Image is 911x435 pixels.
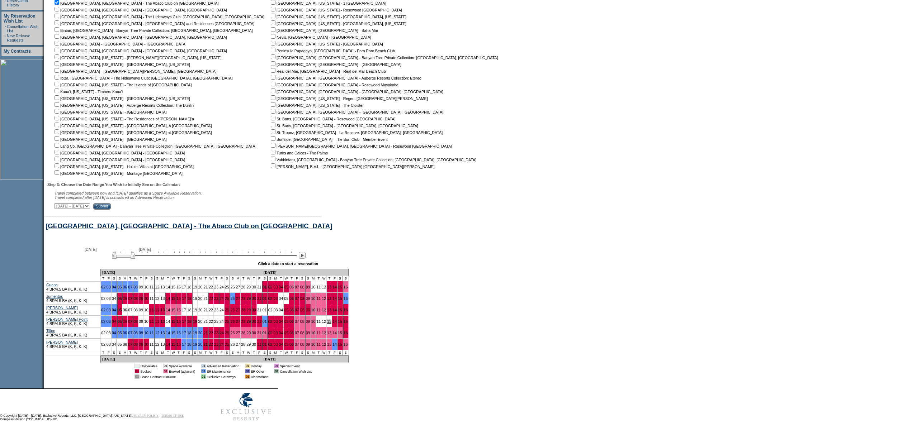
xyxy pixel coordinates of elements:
[225,285,229,289] a: 25
[176,285,181,289] a: 16
[231,331,235,335] a: 26
[311,331,316,335] a: 10
[284,285,288,289] a: 05
[161,414,184,417] a: TERMS OF USE
[289,331,294,335] a: 06
[220,308,224,312] a: 24
[198,331,202,335] a: 20
[128,285,132,289] a: 07
[150,331,154,335] a: 11
[316,319,321,324] a: 11
[209,296,213,301] a: 22
[268,319,273,324] a: 02
[316,285,321,289] a: 11
[344,296,348,301] a: 16
[241,285,245,289] a: 28
[225,296,229,301] a: 25
[300,319,305,324] a: 08
[150,342,154,346] a: 11
[279,319,283,324] a: 04
[231,296,235,301] a: 26
[236,331,240,335] a: 27
[166,296,170,301] a: 14
[139,331,143,335] a: 09
[193,319,197,324] a: 19
[225,331,229,335] a: 25
[322,331,326,335] a: 12
[289,296,294,301] a: 06
[160,319,165,324] a: 13
[139,296,143,301] a: 09
[112,342,116,346] a: 04
[299,252,306,259] img: Next
[268,285,273,289] a: 02
[257,342,261,346] a: 31
[53,15,264,19] nobr: [GEOGRAPHIC_DATA], [GEOGRAPHIC_DATA] - The Hideaways Club: [GEOGRAPHIC_DATA], [GEOGRAPHIC_DATA]
[193,308,197,312] a: 19
[344,319,348,324] a: 16
[171,319,175,324] a: 15
[300,285,305,289] a: 08
[263,308,267,312] a: 01
[306,331,310,335] a: 09
[112,319,116,324] a: 04
[279,285,283,289] a: 04
[133,308,138,312] a: 08
[171,342,175,346] a: 15
[284,331,288,335] a: 05
[279,331,283,335] a: 04
[176,342,181,346] a: 16
[263,285,267,289] a: 01
[107,342,111,346] a: 03
[198,342,202,346] a: 20
[279,296,283,301] a: 04
[139,342,143,346] a: 09
[150,285,154,289] a: 11
[176,296,181,301] a: 16
[322,296,326,301] a: 12
[144,285,148,289] a: 10
[322,319,326,324] a: 12
[123,308,127,312] a: 06
[93,203,111,210] input: Submit
[139,285,143,289] a: 09
[252,319,256,324] a: 30
[295,331,299,335] a: 07
[160,308,165,312] a: 13
[322,285,326,289] a: 12
[231,319,235,324] a: 26
[101,342,105,346] a: 02
[198,319,202,324] a: 20
[187,308,192,312] a: 18
[166,331,170,335] a: 14
[295,319,299,324] a: 07
[306,319,310,324] a: 09
[214,296,218,301] a: 23
[241,308,245,312] a: 28
[344,342,348,346] a: 16
[311,296,316,301] a: 10
[274,342,278,346] a: 03
[166,342,170,346] a: 14
[187,319,192,324] a: 18
[176,308,181,312] a: 16
[193,342,197,346] a: 19
[257,308,261,312] a: 31
[246,285,251,289] a: 29
[344,285,348,289] a: 16
[144,319,148,324] a: 10
[322,308,326,312] a: 12
[327,308,331,312] a: 13
[46,283,58,287] a: Guana
[306,342,310,346] a: 09
[123,296,127,301] a: 06
[311,285,316,289] a: 10
[118,296,122,301] a: 05
[332,296,337,301] a: 14
[344,331,348,335] a: 16
[252,331,256,335] a: 30
[203,308,208,312] a: 21
[274,285,278,289] a: 03
[263,331,267,335] a: 01
[182,296,186,301] a: 17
